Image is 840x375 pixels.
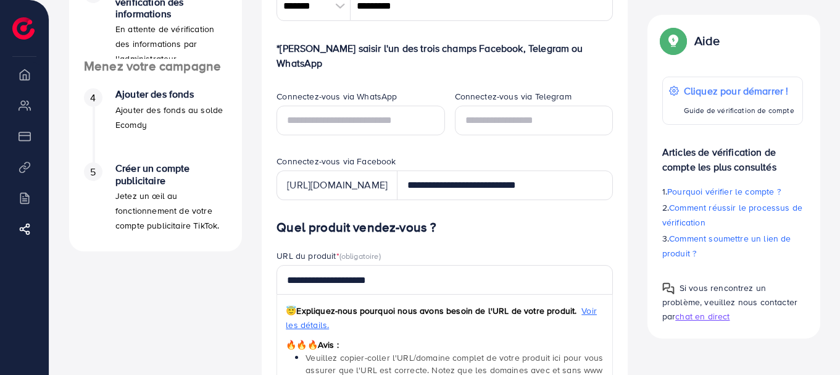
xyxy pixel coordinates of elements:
font: chat en direct [675,310,730,322]
font: Menez votre campagne [84,57,221,75]
li: Créer un compte publicitaire [69,162,242,237]
font: Ajouter des fonds [115,87,194,101]
font: Articles de vérification de compte les plus consultés [662,145,776,174]
font: URL du produit [277,250,336,262]
font: Connectez-vous via Telegram [455,90,572,103]
font: Quel produit vendez-vous ? [277,218,436,236]
font: Jetez un œil au fonctionnement de votre compte publicitaire TikTok. [115,190,219,232]
font: *[PERSON_NAME] saisir l'un des trois champs Facebook, Telegram ou WhatsApp [277,41,583,70]
font: Aide [694,32,720,49]
font: (obligatoire) [339,250,381,261]
font: Connectez-vous via Facebook [277,155,396,167]
font: Si vous rencontrez un problème, veuillez nous contacter par [662,282,797,322]
font: 5 [90,165,96,179]
font: En attente de vérification des informations par l'administrateur. [115,23,214,65]
font: Avis : [318,339,339,351]
li: Ajouter des fonds [69,88,242,162]
font: Comment réussir le processus de vérification [662,201,802,229]
font: 🔥🔥🔥 [286,339,317,351]
font: Connectez-vous via WhatsApp [277,90,397,103]
iframe: Chat [788,319,831,366]
font: 1. [662,185,667,198]
font: Créer un compte publicitaire [115,161,189,187]
img: Guide contextuel [662,30,684,52]
font: Comment soumettre un lien de produit ? [662,232,791,259]
font: Cliquez pour démarrer ! [684,84,789,98]
font: Expliquez-nous pourquoi nous avons besoin de l'URL de votre produit. [296,305,576,317]
font: Ajouter des fonds au solde Ecomdy [115,104,223,131]
font: [URL][DOMAIN_NAME] [287,178,388,192]
font: 2. [662,201,669,214]
img: logo [12,17,35,40]
font: Guide de vérification de compte [684,105,794,116]
font: 4 [90,91,96,104]
img: Guide contextuel [662,282,675,295]
font: 😇 [286,305,296,317]
font: Pourquoi vérifier le compte ? [667,185,781,198]
font: 3. [662,232,669,245]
